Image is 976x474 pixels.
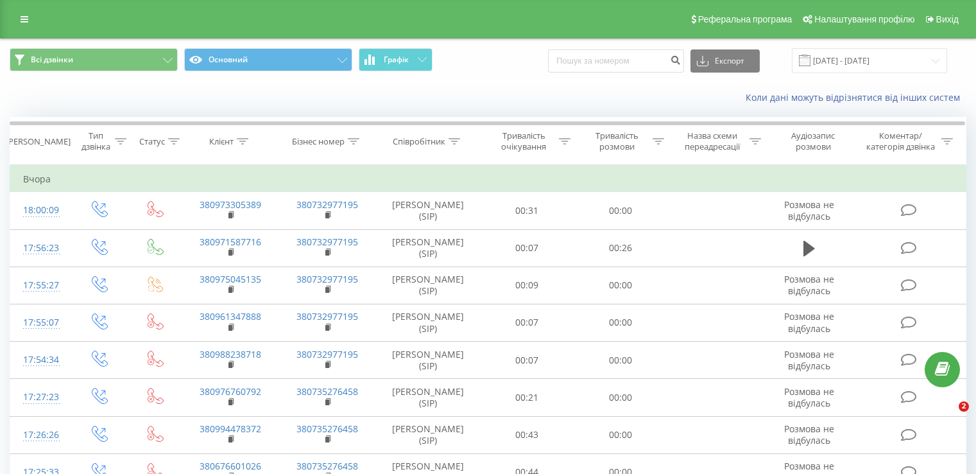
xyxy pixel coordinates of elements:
td: 00:07 [481,304,574,341]
a: 380975045135 [200,273,261,285]
button: Основний [184,48,352,71]
td: Вчора [10,166,966,192]
a: 380732977195 [296,348,358,360]
span: Вихід [936,14,959,24]
span: Реферальна програма [698,14,792,24]
td: 00:26 [574,229,667,267]
a: 380732977195 [296,198,358,211]
div: 17:56:23 [23,236,57,261]
td: 00:00 [574,192,667,229]
td: 00:00 [574,267,667,304]
div: Аудіозапис розмови [776,130,851,152]
a: Коли дані можуть відрізнятися вiд інших систем [746,91,966,103]
div: Клієнт [209,136,234,147]
a: 380735276458 [296,385,358,398]
div: Співробітник [393,136,445,147]
td: 00:31 [481,192,574,229]
td: [PERSON_NAME] (SIP) [376,229,481,267]
a: 380961347888 [200,310,261,322]
a: 380735276458 [296,423,358,435]
td: [PERSON_NAME] (SIP) [376,342,481,379]
a: 380676601026 [200,460,261,472]
span: Графік [384,55,409,64]
div: 17:54:34 [23,347,57,373]
span: Розмова не відбулась [784,348,834,372]
div: 17:26:26 [23,423,57,448]
div: Тривалість очікування [492,130,556,152]
td: 00:00 [574,416,667,453]
input: Пошук за номером [548,49,684,73]
td: [PERSON_NAME] (SIP) [376,416,481,453]
div: Тривалість розмови [585,130,649,152]
a: 380976760792 [200,385,261,398]
div: Назва схеми переадресації [679,130,746,152]
a: 380988238718 [200,348,261,360]
span: Розмова не відбулась [784,423,834,446]
div: Бізнес номер [292,136,345,147]
div: [PERSON_NAME] [6,136,71,147]
td: [PERSON_NAME] (SIP) [376,379,481,416]
button: Всі дзвінки [10,48,178,71]
td: 00:07 [481,342,574,379]
a: 380971587716 [200,236,261,248]
a: 380732977195 [296,236,358,248]
td: [PERSON_NAME] (SIP) [376,192,481,229]
div: 18:00:09 [23,198,57,223]
td: 00:09 [481,267,574,304]
span: Розмова не відбулась [784,198,834,222]
button: Експорт [690,49,760,73]
span: Всі дзвінки [31,55,73,65]
td: 00:00 [574,342,667,379]
td: 00:00 [574,304,667,341]
div: Коментар/категорія дзвінка [863,130,938,152]
td: 00:21 [481,379,574,416]
td: 00:07 [481,229,574,267]
span: Розмова не відбулась [784,385,834,409]
span: Налаштування профілю [814,14,914,24]
iframe: Intercom live chat [932,401,963,432]
div: 17:55:07 [23,310,57,335]
a: 380732977195 [296,310,358,322]
div: 17:27:23 [23,385,57,410]
span: Розмова не відбулась [784,310,834,334]
td: 00:00 [574,379,667,416]
span: 2 [959,401,969,412]
a: 380732977195 [296,273,358,285]
td: [PERSON_NAME] (SIP) [376,267,481,304]
div: Статус [139,136,165,147]
td: 00:43 [481,416,574,453]
button: Графік [359,48,432,71]
a: 380973305389 [200,198,261,211]
div: 17:55:27 [23,273,57,298]
td: [PERSON_NAME] (SIP) [376,304,481,341]
div: Тип дзвінка [81,130,111,152]
span: Розмова не відбулась [784,273,834,297]
a: 380735276458 [296,460,358,472]
a: 380994478372 [200,423,261,435]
